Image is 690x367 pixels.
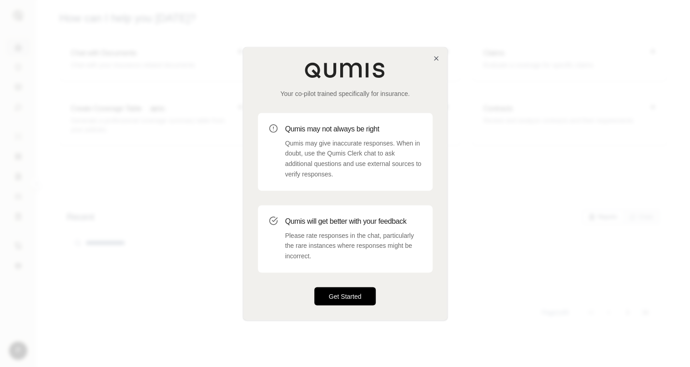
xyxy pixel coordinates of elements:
[285,231,422,261] p: Please rate responses in the chat, particularly the rare instances where responses might be incor...
[314,287,376,305] button: Get Started
[285,216,422,227] h3: Qumis will get better with your feedback
[285,124,422,135] h3: Qumis may not always be right
[258,89,433,98] p: Your co-pilot trained specifically for insurance.
[304,62,386,78] img: Qumis Logo
[285,138,422,180] p: Qumis may give inaccurate responses. When in doubt, use the Qumis Clerk chat to ask additional qu...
